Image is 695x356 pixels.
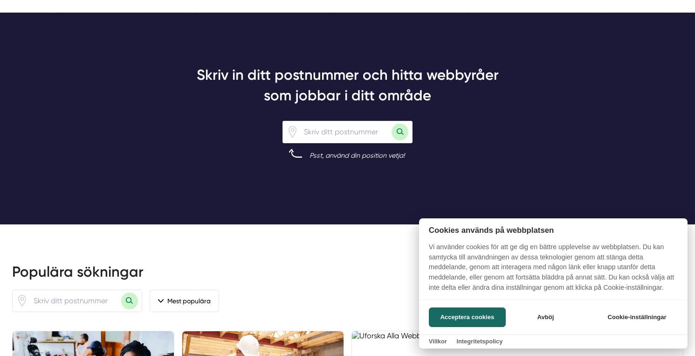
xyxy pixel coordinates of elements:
button: Acceptera cookies [429,307,506,327]
a: Integritetspolicy [456,338,502,345]
button: Avböj [509,307,583,327]
p: Vi använder cookies för att ge dig en bättre upplevelse av webbplatsen. Du kan samtycka till anvä... [419,242,688,299]
h2: Cookies används på webbplatsen [419,226,688,235]
button: Cookie-inställningar [596,307,678,327]
a: Villkor [429,338,447,345]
